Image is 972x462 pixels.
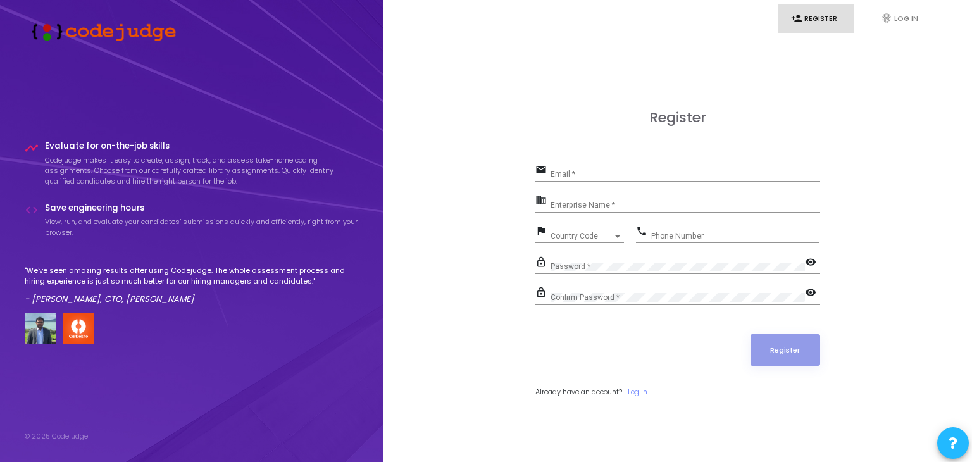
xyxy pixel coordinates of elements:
[535,286,551,301] mat-icon: lock_outline
[25,293,194,305] em: - [PERSON_NAME], CTO, [PERSON_NAME]
[535,387,622,397] span: Already have an account?
[805,286,820,301] mat-icon: visibility
[25,203,39,217] i: code
[551,232,613,240] span: Country Code
[45,141,359,151] h4: Evaluate for on-the-job skills
[805,256,820,271] mat-icon: visibility
[63,313,94,344] img: company-logo
[751,334,820,366] button: Register
[628,387,647,397] a: Log In
[881,13,892,24] i: fingerprint
[868,4,944,34] a: fingerprintLog In
[535,256,551,271] mat-icon: lock_outline
[535,194,551,209] mat-icon: business
[25,313,56,344] img: user image
[636,225,651,240] mat-icon: phone
[25,431,88,442] div: © 2025 Codejudge
[535,163,551,178] mat-icon: email
[25,265,359,286] p: "We've seen amazing results after using Codejudge. The whole assessment process and hiring experi...
[535,225,551,240] mat-icon: flag
[45,216,359,237] p: View, run, and evaluate your candidates’ submissions quickly and efficiently, right from your bro...
[778,4,854,34] a: person_addRegister
[25,141,39,155] i: timeline
[651,232,819,240] input: Phone Number
[45,155,359,187] p: Codejudge makes it easy to create, assign, track, and assess take-home coding assignments. Choose...
[45,203,359,213] h4: Save engineering hours
[551,170,820,178] input: Email
[791,13,802,24] i: person_add
[535,109,820,126] h3: Register
[551,201,820,209] input: Enterprise Name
